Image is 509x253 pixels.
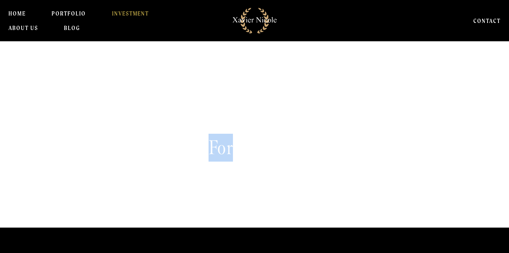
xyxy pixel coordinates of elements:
[52,6,86,20] a: PORTFOLIO
[228,4,281,37] img: Michigan Wedding Videographers | Detroit Cinematic Wedding Films By Xavier Nicole
[6,134,461,162] h1: Why Settle For ORDINARY ?
[473,13,501,28] a: CONTACT
[112,6,149,20] a: INVESTMENT
[8,6,26,20] a: HOME
[8,21,38,35] a: About Us
[64,21,80,35] a: BLOG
